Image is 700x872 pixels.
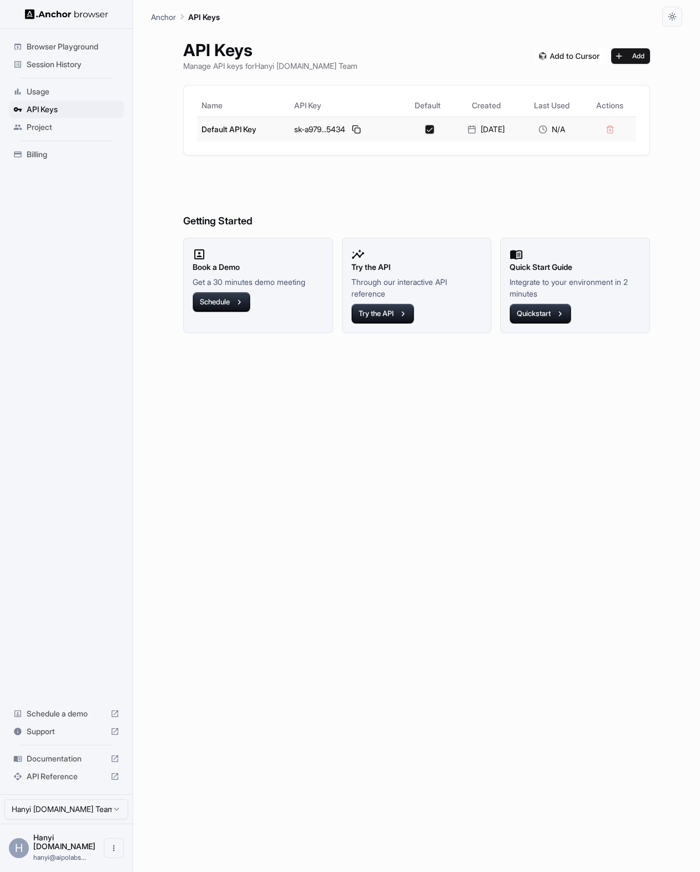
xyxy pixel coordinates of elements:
[9,768,124,785] div: API Reference
[510,261,641,273] h2: Quick Start Guide
[197,117,290,142] td: Default API Key
[27,753,106,764] span: Documentation
[183,169,650,229] h6: Getting Started
[104,838,124,858] button: Open menu
[193,292,250,312] button: Schedule
[351,261,482,273] h2: Try the API
[510,276,641,299] p: Integrate to your environment in 2 minutes
[351,304,414,324] button: Try the API
[9,56,124,73] div: Session History
[27,104,119,115] span: API Keys
[193,276,324,288] p: Get a 30 minutes demo meeting
[520,94,584,117] th: Last Used
[151,11,220,23] nav: breadcrumb
[27,726,106,737] span: Support
[25,9,108,19] img: Anchor Logo
[351,276,482,299] p: Through our interactive API reference
[584,94,636,117] th: Actions
[9,101,124,118] div: API Keys
[9,118,124,136] div: Project
[183,60,357,72] p: Manage API keys for Hanyi [DOMAIN_NAME] Team
[9,83,124,101] div: Usage
[535,48,605,64] img: Add anchorbrowser MCP server to Cursor
[27,122,119,133] span: Project
[197,94,290,117] th: Name
[9,750,124,768] div: Documentation
[294,123,398,136] div: sk-a979...5434
[27,771,106,782] span: API Reference
[9,838,29,858] div: H
[33,853,86,861] span: hanyi@aipolabs.xyz
[290,94,402,117] th: API Key
[453,94,520,117] th: Created
[9,723,124,740] div: Support
[524,124,580,135] div: N/A
[350,123,363,136] button: Copy API key
[27,86,119,97] span: Usage
[27,708,106,719] span: Schedule a demo
[151,11,176,23] p: Anchor
[193,261,324,273] h2: Book a Demo
[27,59,119,70] span: Session History
[27,149,119,160] span: Billing
[402,94,452,117] th: Default
[183,40,357,60] h1: API Keys
[188,11,220,23] p: API Keys
[9,705,124,723] div: Schedule a demo
[611,48,650,64] button: Add
[9,38,124,56] div: Browser Playground
[9,146,124,163] div: Billing
[457,124,515,135] div: [DATE]
[33,833,95,851] span: Hanyi ACI.dev
[27,41,119,52] span: Browser Playground
[510,304,571,324] button: Quickstart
